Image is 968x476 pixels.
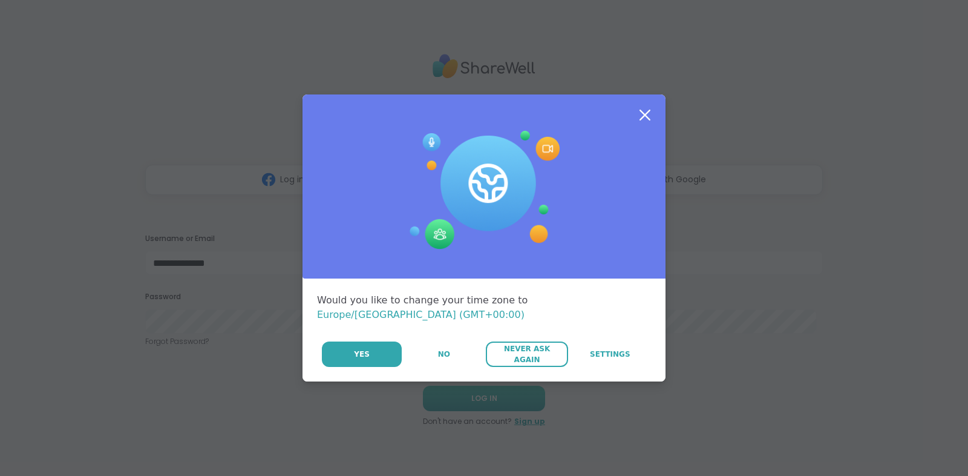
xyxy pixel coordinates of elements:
[590,349,630,360] span: Settings
[354,349,370,360] span: Yes
[569,342,651,367] a: Settings
[486,342,567,367] button: Never Ask Again
[317,293,651,322] div: Would you like to change your time zone to
[317,309,525,320] span: Europe/[GEOGRAPHIC_DATA] (GMT+00:00)
[492,343,561,365] span: Never Ask Again
[322,342,402,367] button: Yes
[408,131,560,250] img: Session Experience
[438,349,450,360] span: No
[403,342,485,367] button: No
